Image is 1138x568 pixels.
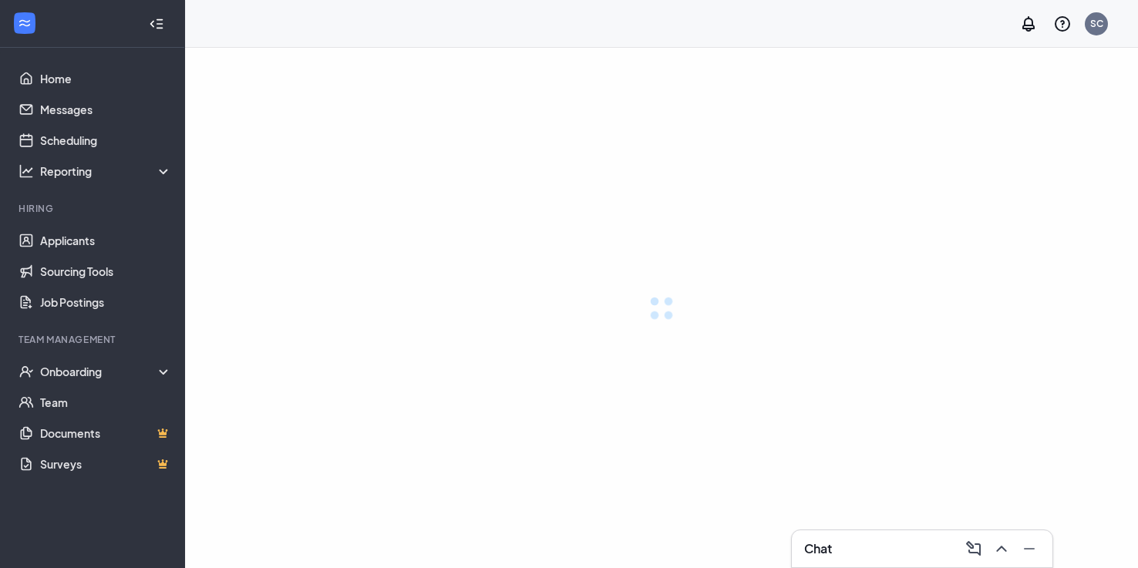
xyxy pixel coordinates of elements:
[992,539,1011,558] svg: ChevronUp
[40,449,172,479] a: SurveysCrown
[804,540,832,557] h3: Chat
[19,163,34,179] svg: Analysis
[40,225,172,256] a: Applicants
[1053,15,1072,33] svg: QuestionInfo
[1020,539,1039,558] svg: Minimize
[19,333,169,346] div: Team Management
[40,125,172,156] a: Scheduling
[1019,15,1038,33] svg: Notifications
[19,202,169,215] div: Hiring
[40,256,172,287] a: Sourcing Tools
[40,418,172,449] a: DocumentsCrown
[149,16,164,32] svg: Collapse
[960,536,985,561] button: ComposeMessage
[988,536,1012,561] button: ChevronUp
[40,387,172,418] a: Team
[965,539,983,558] svg: ComposeMessage
[1090,17,1103,30] div: SC
[40,63,172,94] a: Home
[40,287,172,318] a: Job Postings
[40,364,173,379] div: Onboarding
[40,94,172,125] a: Messages
[19,364,34,379] svg: UserCheck
[17,15,32,31] svg: WorkstreamLogo
[1015,536,1040,561] button: Minimize
[40,163,173,179] div: Reporting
